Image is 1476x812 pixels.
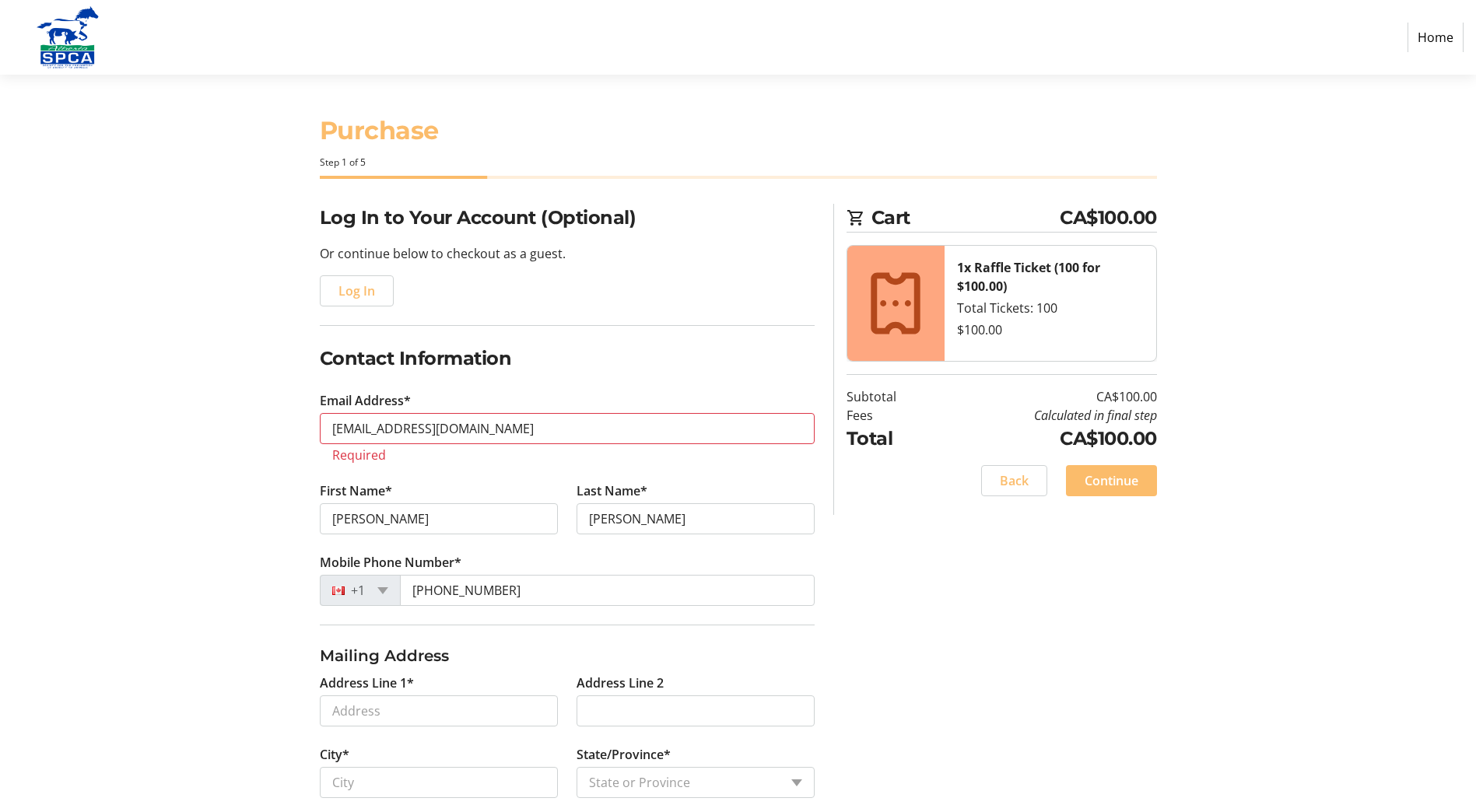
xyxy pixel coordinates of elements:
label: First Name* [320,481,392,500]
span: Cart [871,204,1061,232]
span: Back [1000,471,1029,490]
div: $100.00 [957,320,1144,339]
td: Calculated in final step [936,406,1157,425]
label: Mobile Phone Number* [320,553,461,572]
button: Continue [1066,465,1157,496]
td: CA$100.00 [936,387,1157,406]
h1: Purchase [320,112,1157,149]
span: Log In [338,282,375,300]
label: State/Province* [577,745,671,764]
input: (506) 234-5678 [400,575,815,606]
label: Address Line 1* [320,674,414,692]
strong: 1x Raffle Ticket (100 for $100.00) [957,259,1100,295]
label: Last Name* [577,481,647,500]
a: Home [1408,23,1464,52]
span: CA$100.00 [1060,204,1157,232]
h2: Contact Information [320,345,815,373]
label: City* [320,745,349,764]
h3: Mailing Address [320,644,815,667]
td: Fees [847,406,936,425]
td: CA$100.00 [936,425,1157,453]
input: Address [320,695,558,726]
img: Alberta SPCA's Logo [12,6,123,68]
label: Address Line 2 [577,674,664,692]
span: Continue [1085,471,1138,490]
p: Or continue below to checkout as a guest. [320,244,815,263]
td: Total [847,425,936,453]
div: Total Tickets: 100 [957,299,1144,317]
button: Log In [320,275,394,306]
input: City [320,767,558,798]
h2: Log In to Your Account (Optional) [320,204,815,232]
label: Email Address* [320,391,411,410]
tr-error: Required [332,447,802,463]
div: Step 1 of 5 [320,156,1157,170]
button: Back [981,465,1047,496]
td: Subtotal [847,387,936,406]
